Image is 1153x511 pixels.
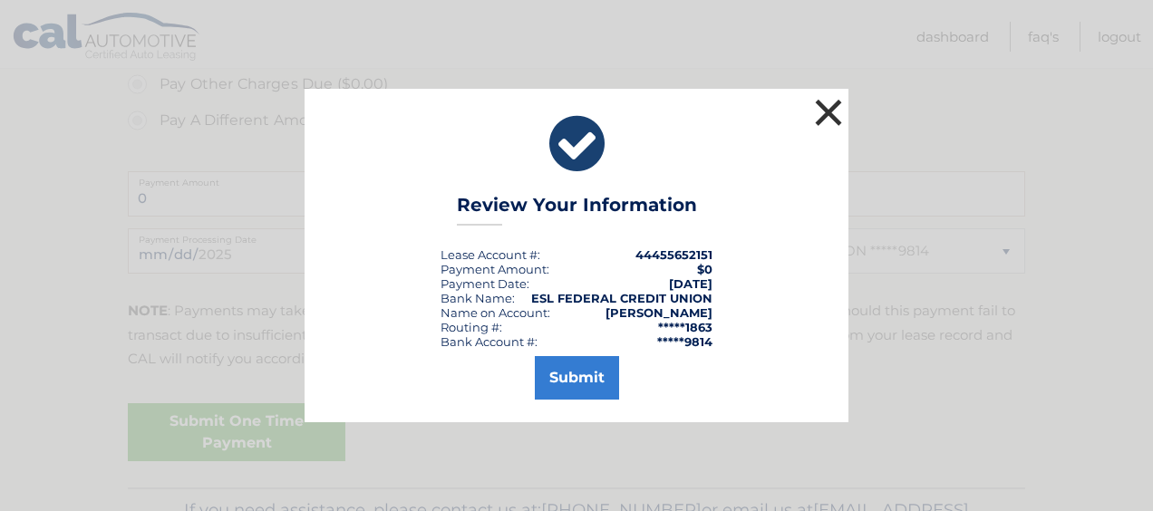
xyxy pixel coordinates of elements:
[441,305,550,320] div: Name on Account:
[697,262,712,276] span: $0
[441,276,527,291] span: Payment Date
[635,247,712,262] strong: 44455652151
[606,305,712,320] strong: [PERSON_NAME]
[441,262,549,276] div: Payment Amount:
[457,194,697,226] h3: Review Your Information
[531,291,712,305] strong: ESL FEDERAL CREDIT UNION
[535,356,619,400] button: Submit
[441,291,515,305] div: Bank Name:
[669,276,712,291] span: [DATE]
[441,320,502,334] div: Routing #:
[441,276,529,291] div: :
[441,334,538,349] div: Bank Account #:
[810,94,847,130] button: ×
[441,247,540,262] div: Lease Account #:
